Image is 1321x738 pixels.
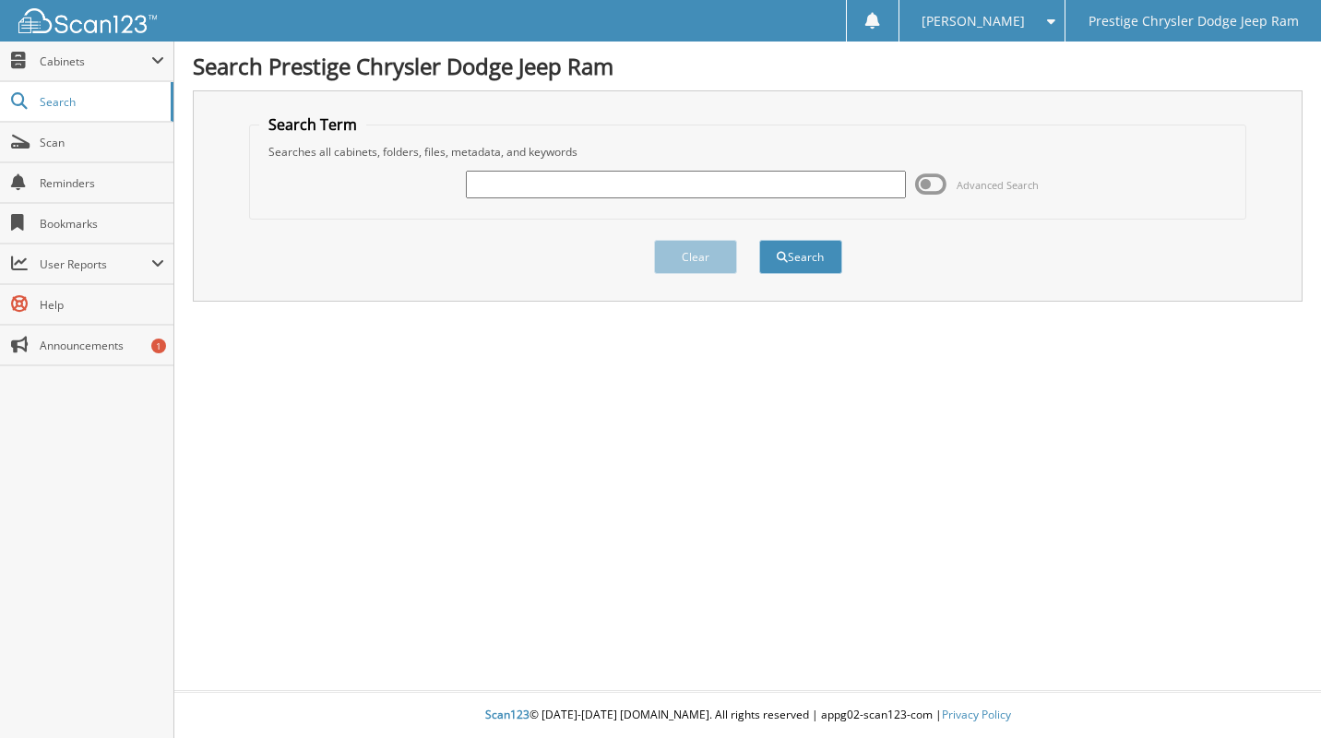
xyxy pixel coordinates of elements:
[174,693,1321,738] div: © [DATE]-[DATE] [DOMAIN_NAME]. All rights reserved | appg02-scan123-com |
[259,144,1236,160] div: Searches all cabinets, folders, files, metadata, and keywords
[40,135,164,150] span: Scan
[942,707,1011,722] a: Privacy Policy
[40,338,164,353] span: Announcements
[40,94,161,110] span: Search
[40,297,164,313] span: Help
[1089,16,1299,27] span: Prestige Chrysler Dodge Jeep Ram
[40,54,151,69] span: Cabinets
[922,16,1025,27] span: [PERSON_NAME]
[1229,649,1321,738] iframe: Chat Widget
[957,178,1039,192] span: Advanced Search
[759,240,842,274] button: Search
[18,8,157,33] img: scan123-logo-white.svg
[654,240,737,274] button: Clear
[193,51,1303,81] h1: Search Prestige Chrysler Dodge Jeep Ram
[259,114,366,135] legend: Search Term
[151,339,166,353] div: 1
[40,216,164,232] span: Bookmarks
[485,707,530,722] span: Scan123
[40,175,164,191] span: Reminders
[40,256,151,272] span: User Reports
